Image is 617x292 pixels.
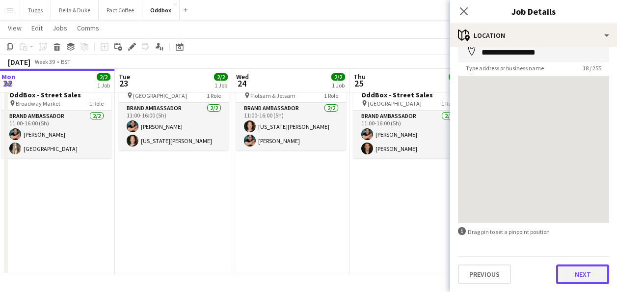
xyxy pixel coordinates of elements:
[31,24,43,32] span: Edit
[331,73,345,81] span: 2/2
[556,264,609,284] button: Next
[450,5,617,18] h3: Job Details
[77,24,99,32] span: Comms
[353,111,463,158] app-card-role: Brand Ambassador2/211:00-16:00 (5h)[PERSON_NAME][PERSON_NAME]
[207,92,221,99] span: 1 Role
[458,64,552,72] span: Type address or business name
[215,82,227,89] div: 1 Job
[53,24,67,32] span: Jobs
[1,72,15,81] span: Mon
[352,78,366,89] span: 25
[142,0,180,20] button: Oddbox
[449,82,462,89] div: 1 Job
[236,68,346,150] app-job-card: 11:00-16:00 (5h)2/2OddBox - Street Sales Flotsam & Jetsam1 RoleBrand Ambassador2/211:00-16:00 (5h...
[16,100,60,107] span: Broadway Market
[119,103,229,150] app-card-role: Brand Ambassador2/211:00-16:00 (5h)[PERSON_NAME][US_STATE][PERSON_NAME]
[353,72,366,81] span: Thu
[458,264,511,284] button: Previous
[61,58,71,65] div: BST
[458,227,609,236] div: Drag pin to set a pinpoint position
[117,78,130,89] span: 23
[324,92,338,99] span: 1 Role
[441,100,456,107] span: 1 Role
[236,103,346,150] app-card-role: Brand Ambassador2/211:00-16:00 (5h)[US_STATE][PERSON_NAME][PERSON_NAME]
[235,78,249,89] span: 24
[236,72,249,81] span: Wed
[4,22,26,34] a: View
[332,82,345,89] div: 1 Job
[20,0,51,20] button: Tuggs
[450,24,617,47] div: Location
[1,111,111,158] app-card-role: Brand Ambassador2/211:00-16:00 (5h)[PERSON_NAME][GEOGRAPHIC_DATA]
[32,58,57,65] span: Week 39
[1,68,111,158] app-job-card: In progress11:00-16:00 (5h)2/2OddBox - Street Sales Broadway Market1 RoleBrand Ambassador2/211:00...
[51,0,99,20] button: Bella & Duke
[97,73,110,81] span: 2/2
[8,24,22,32] span: View
[250,92,295,99] span: Flotsam & Jetsam
[449,73,462,81] span: 2/2
[89,100,104,107] span: 1 Role
[8,57,30,67] div: [DATE]
[133,92,187,99] span: [GEOGRAPHIC_DATA]
[1,90,111,99] h3: OddBox - Street Sales
[49,22,71,34] a: Jobs
[119,68,229,150] app-job-card: 11:00-16:00 (5h)2/2OddBox - Street Sales [GEOGRAPHIC_DATA]1 RoleBrand Ambassador2/211:00-16:00 (5...
[27,22,47,34] a: Edit
[368,100,422,107] span: [GEOGRAPHIC_DATA]
[97,82,110,89] div: 1 Job
[353,68,463,158] app-job-card: Updated11:00-16:00 (5h)2/2OddBox - Street Sales [GEOGRAPHIC_DATA]1 RoleBrand Ambassador2/211:00-1...
[73,22,103,34] a: Comms
[119,72,130,81] span: Tue
[575,64,609,72] span: 18 / 255
[353,90,463,99] h3: OddBox - Street Sales
[214,73,228,81] span: 2/2
[99,0,142,20] button: Pact Coffee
